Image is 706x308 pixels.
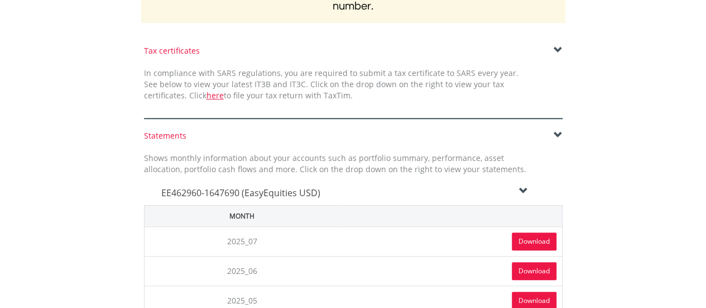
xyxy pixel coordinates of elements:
div: Shows monthly information about your accounts such as portfolio summary, performance, asset alloc... [136,153,535,175]
th: Month [144,205,340,226]
a: Download [512,262,556,280]
td: 2025_07 [144,226,340,256]
a: here [206,90,224,101]
a: Download [512,233,556,250]
div: Statements [144,130,563,141]
span: Click to file your tax return with TaxTim. [189,90,353,101]
span: EE462960-1647690 (EasyEquities USD) [161,187,320,199]
span: In compliance with SARS regulations, you are required to submit a tax certificate to SARS every y... [144,68,518,101]
div: Tax certificates [144,45,563,56]
td: 2025_06 [144,256,340,286]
